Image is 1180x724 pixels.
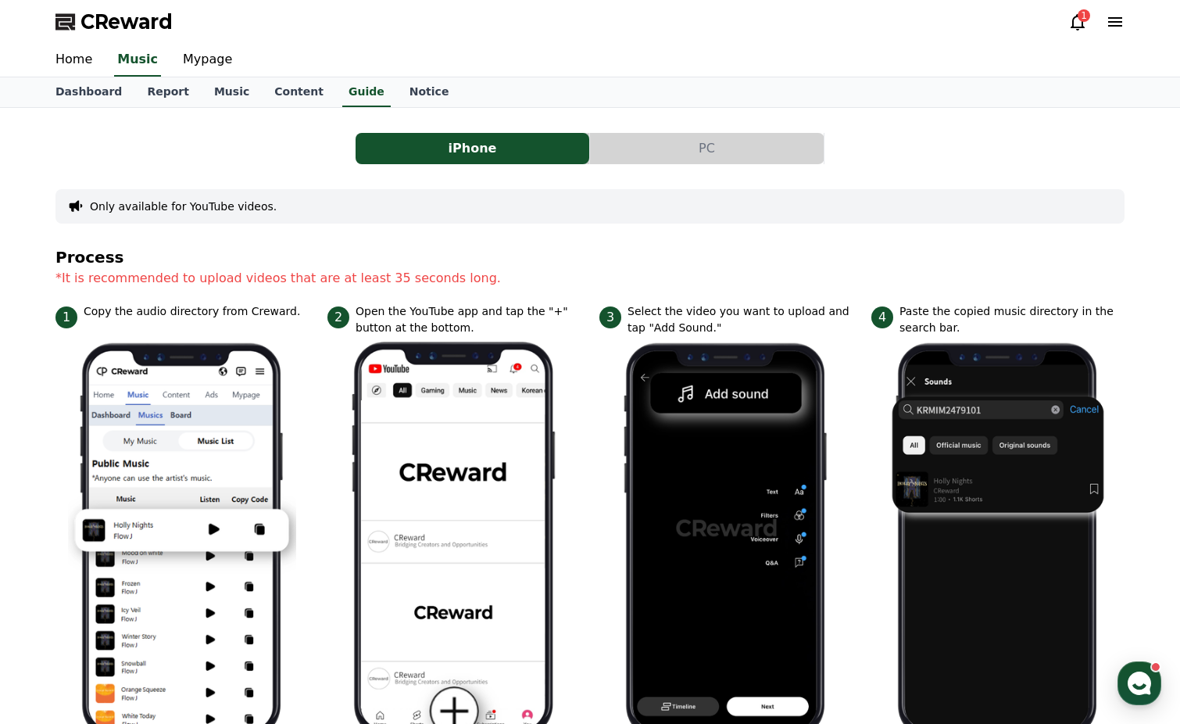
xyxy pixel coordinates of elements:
[342,77,391,107] a: Guide
[871,306,893,328] span: 4
[43,44,105,77] a: Home
[599,306,621,328] span: 3
[114,44,161,77] a: Music
[5,496,103,535] a: Home
[327,306,349,328] span: 2
[1068,13,1087,31] a: 1
[590,133,824,164] a: PC
[43,77,134,107] a: Dashboard
[55,269,1125,288] p: *It is recommended to upload videos that are at least 35 seconds long.
[40,519,67,532] span: Home
[1078,9,1090,22] div: 1
[55,306,77,328] span: 1
[356,133,590,164] a: iPhone
[262,77,336,107] a: Content
[90,199,277,214] button: Only available for YouTube videos.
[899,303,1125,336] p: Paste the copied music directory in the search bar.
[134,77,202,107] a: Report
[356,133,589,164] button: iPhone
[170,44,245,77] a: Mypage
[202,496,300,535] a: Settings
[397,77,462,107] a: Notice
[55,9,173,34] a: CReward
[130,520,176,532] span: Messages
[628,303,853,336] p: Select the video you want to upload and tap "Add Sound."
[356,303,581,336] p: Open the YouTube app and tap the "+" button at the bottom.
[231,519,270,532] span: Settings
[590,133,824,164] button: PC
[55,249,1125,266] h4: Process
[84,303,300,320] p: Copy the audio directory from Creward.
[103,496,202,535] a: Messages
[80,9,173,34] span: CReward
[202,77,262,107] a: Music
